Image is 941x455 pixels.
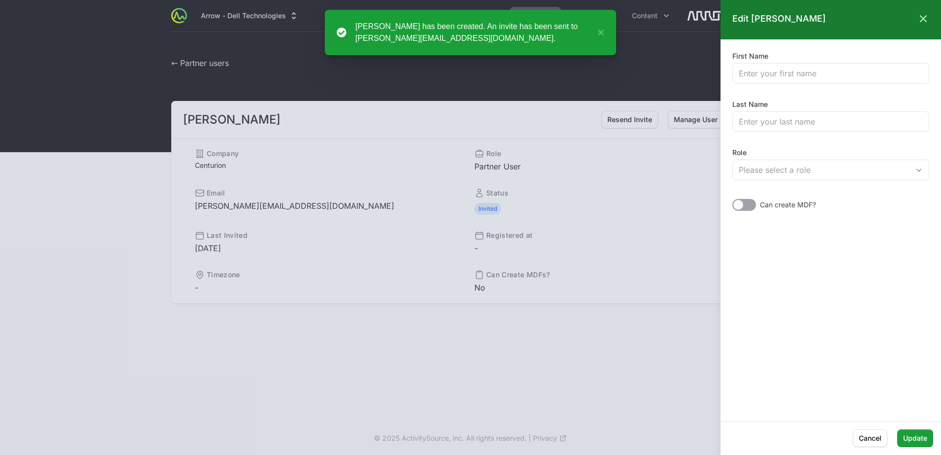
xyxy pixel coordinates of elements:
[732,12,826,26] h2: Edit [PERSON_NAME]
[739,116,923,128] input: Enter your last name
[853,429,887,447] button: Cancel
[739,164,909,176] div: Please select a role
[355,21,593,44] div: [PERSON_NAME] has been created. An invite has been sent to [PERSON_NAME][EMAIL_ADDRESS][DOMAIN_NA...
[760,200,816,210] label: Can create MDF?
[859,432,881,444] span: Cancel
[732,99,768,109] label: Last Name
[732,148,929,158] label: Role
[733,160,929,180] button: Please select a role
[593,21,604,44] button: close
[903,432,927,444] span: Update
[732,51,768,61] label: First Name
[897,429,933,447] button: Update
[739,67,923,79] input: Enter your first name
